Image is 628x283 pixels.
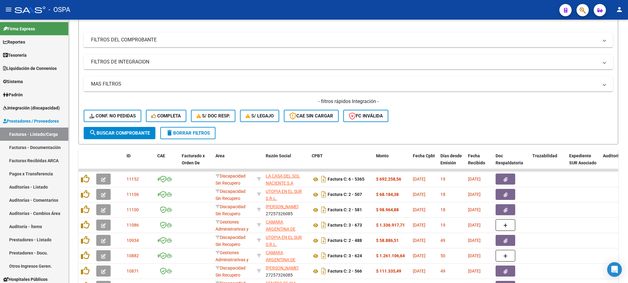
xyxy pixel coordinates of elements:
h4: - filtros rápidos Integración - [84,98,613,105]
i: Descargar documento [320,205,328,215]
datatable-header-cell: Fecha Cpbt [410,149,438,176]
mat-expansion-panel-header: FILTROS DE INTEGRACION [84,55,613,69]
div: 30715846795 [266,188,307,201]
span: 49 [440,238,445,243]
div: 30716109972 [266,249,307,262]
span: [DATE] [468,269,481,273]
i: Descargar documento [320,189,328,199]
span: [DATE] [468,253,481,258]
span: [PERSON_NAME] [266,266,299,270]
datatable-header-cell: Monto [374,149,410,176]
strong: $ 111.335,49 [376,269,401,273]
span: Razón Social [266,153,291,158]
span: UTOPIA EN EL SUR S.R.L. [266,235,302,247]
span: FC Inválida [349,113,383,119]
span: 19 [440,177,445,182]
span: Completa [151,113,181,119]
mat-panel-title: FILTROS DE INTEGRACION [91,59,598,65]
strong: Factura C: 3 - 624 [328,254,362,258]
i: Descargar documento [320,174,328,184]
span: [DATE] [468,177,481,182]
datatable-header-cell: Expediente SUR Asociado [567,149,600,176]
mat-icon: delete [166,129,173,136]
span: [DATE] [413,269,425,273]
span: Fecha Cpbt [413,153,435,158]
span: 18 [440,207,445,212]
span: 11106 [127,192,139,197]
span: [DATE] [413,207,425,212]
span: Gestiones Administrativas y Otros [215,220,249,239]
span: Prestadores / Proveedores [3,118,59,124]
span: Fecha Recibido [468,153,485,165]
button: S/ Doc Resp. [191,110,236,122]
span: [DATE] [468,238,481,243]
span: Buscar Comprobante [89,130,150,136]
span: Discapacidad Sin Recupero [215,189,245,201]
mat-expansion-panel-header: MAS FILTROS [84,77,613,91]
strong: Factura C: 2 - 507 [328,192,362,197]
span: Area [215,153,225,158]
span: 18 [440,192,445,197]
mat-expansion-panel-header: FILTROS DEL COMPROBANTE [84,33,613,47]
span: 50 [440,253,445,258]
button: Conf. no pedidas [84,110,141,122]
span: Doc Respaldatoria [496,153,523,165]
span: Borrar Filtros [166,130,210,136]
span: Trazabilidad [532,153,557,158]
span: CAMARA ARGENTINA DE DESARROLLADORES DE SOFTWARE INDEPENDIENTES [266,220,306,252]
div: 30715846795 [266,234,307,247]
span: Integración (discapacidad) [3,105,60,111]
strong: $ 98.964,88 [376,207,399,212]
strong: $ 68.184,38 [376,192,399,197]
button: S/ legajo [240,110,279,122]
strong: Factura C: 2 - 566 [328,269,362,274]
span: 10934 [127,238,139,243]
span: Facturado x Orden De [182,153,205,165]
i: Descargar documento [320,251,328,261]
button: CAE SIN CARGAR [284,110,339,122]
strong: Factura C: 2 - 488 [328,238,362,243]
span: Conf. no pedidas [89,113,136,119]
mat-icon: menu [5,6,12,13]
datatable-header-cell: Razón Social [263,149,309,176]
span: UTOPIA EN EL SUR S.R.L. [266,189,302,201]
span: LA CASA DEL SOL NACIENTE S.A [266,174,300,185]
datatable-header-cell: Trazabilidad [530,149,567,176]
datatable-header-cell: Area [213,149,254,176]
span: Sistema [3,78,23,85]
span: S/ legajo [245,113,274,119]
span: [DATE] [413,253,425,258]
span: Discapacidad Sin Recupero [215,174,245,185]
span: [DATE] [413,192,425,197]
datatable-header-cell: CPBT [309,149,374,176]
span: Auditoria [603,153,621,158]
i: Descargar documento [320,266,328,276]
strong: Factura C: 3 - 673 [328,223,362,228]
mat-panel-title: MAS FILTROS [91,81,598,87]
div: Open Intercom Messenger [607,262,622,277]
span: ID [127,153,131,158]
span: - OSPA [48,3,70,17]
i: Descargar documento [320,235,328,245]
strong: Factura C: 2 - 581 [328,208,362,212]
button: Buscar Comprobante [84,127,155,139]
span: [PERSON_NAME] [266,204,299,209]
span: Discapacidad Sin Recupero [215,204,245,216]
mat-panel-title: FILTROS DEL COMPROBANTE [91,36,598,43]
span: Firma Express [3,25,35,32]
span: 49 [440,269,445,273]
span: Hospitales Públicos [3,276,48,283]
button: Completa [146,110,186,122]
span: [DATE] [413,223,425,228]
span: Monto [376,153,389,158]
span: 11086 [127,223,139,228]
span: Liquidación de Convenios [3,65,57,72]
span: S/ Doc Resp. [196,113,230,119]
strong: $ 1.261.106,64 [376,253,405,258]
span: 10882 [127,253,139,258]
strong: $ 1.336.917,71 [376,223,405,228]
span: CPBT [312,153,323,158]
datatable-header-cell: Doc Respaldatoria [493,149,530,176]
div: 27257326085 [266,265,307,277]
mat-icon: person [616,6,623,13]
